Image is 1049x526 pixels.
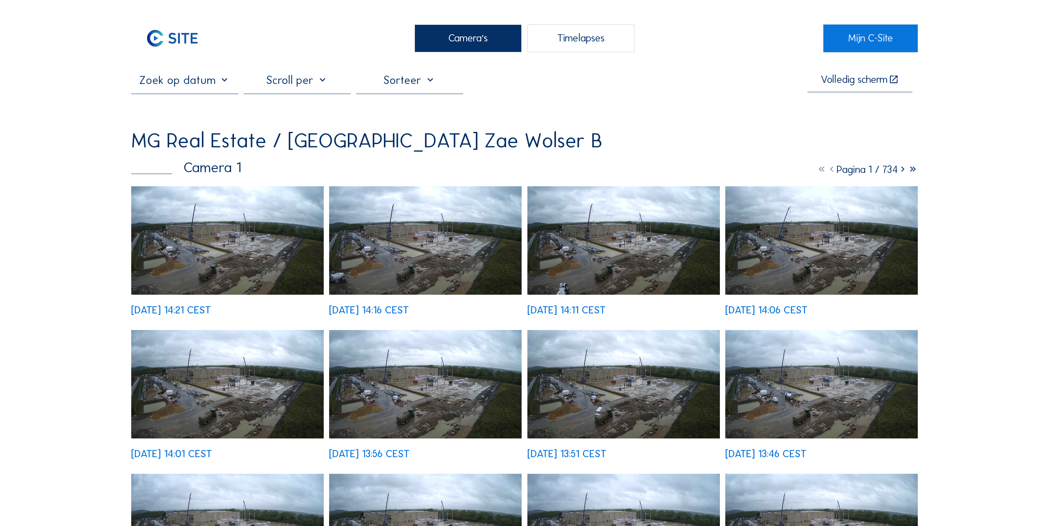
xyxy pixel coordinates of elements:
input: Zoek op datum 󰅀 [131,73,238,87]
img: image_53391798 [725,330,918,438]
a: C-SITE Logo [131,24,226,52]
div: Camera 1 [131,160,242,175]
img: image_53392227 [131,330,324,438]
img: image_53392632 [329,186,522,295]
span: Pagina 1 / 734 [837,163,898,176]
img: image_53392794 [131,186,324,295]
div: Volledig scherm [821,75,888,85]
div: [DATE] 14:21 CEST [131,305,211,315]
div: [DATE] 14:11 CEST [527,305,606,315]
div: [DATE] 14:16 CEST [329,305,409,315]
a: Mijn C-Site [823,24,918,52]
div: Camera's [415,24,522,52]
img: image_53392507 [527,186,720,295]
div: MG Real Estate / [GEOGRAPHIC_DATA] Zae Wolser B [131,130,602,151]
img: C-SITE Logo [131,24,213,52]
div: [DATE] 13:46 CEST [725,449,806,459]
div: [DATE] 14:06 CEST [725,305,807,315]
img: image_53391931 [527,330,720,438]
img: image_53392083 [329,330,522,438]
div: [DATE] 13:51 CEST [527,449,606,459]
div: [DATE] 13:56 CEST [329,449,410,459]
div: [DATE] 14:01 CEST [131,449,212,459]
img: image_53392362 [725,186,918,295]
div: Timelapses [527,24,634,52]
